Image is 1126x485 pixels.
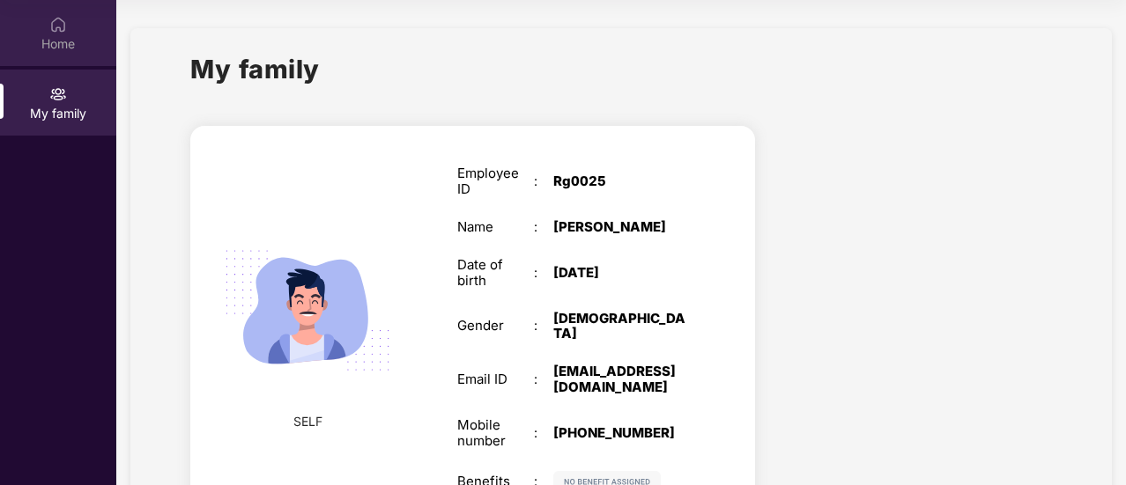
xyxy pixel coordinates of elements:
[553,265,687,281] div: [DATE]
[457,165,534,197] div: Employee ID
[190,49,320,89] h1: My family
[457,318,534,334] div: Gender
[457,371,534,387] div: Email ID
[534,318,553,334] div: :
[49,16,67,33] img: svg+xml;base64,PHN2ZyBpZD0iSG9tZSIgeG1sbnM9Imh0dHA6Ly93d3cudzMub3JnLzIwMDAvc3ZnIiB3aWR0aD0iMjAiIG...
[457,219,534,235] div: Name
[49,85,67,103] img: svg+xml;base64,PHN2ZyB3aWR0aD0iMjAiIGhlaWdodD0iMjAiIHZpZXdCb3g9IjAgMCAyMCAyMCIgZmlsbD0ibm9uZSIgeG...
[293,412,322,431] span: SELF
[205,209,409,412] img: svg+xml;base64,PHN2ZyB4bWxucz0iaHR0cDovL3d3dy53My5vcmcvMjAwMC9zdmciIHdpZHRoPSIyMjQiIGhlaWdodD0iMT...
[553,364,687,395] div: [EMAIL_ADDRESS][DOMAIN_NAME]
[553,173,687,189] div: Rg0025
[534,425,553,441] div: :
[553,425,687,441] div: [PHONE_NUMBER]
[457,417,534,449] div: Mobile number
[553,219,687,235] div: [PERSON_NAME]
[457,257,534,289] div: Date of birth
[534,173,553,189] div: :
[534,371,553,387] div: :
[553,311,687,342] div: [DEMOGRAPHIC_DATA]
[534,265,553,281] div: :
[534,219,553,235] div: :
